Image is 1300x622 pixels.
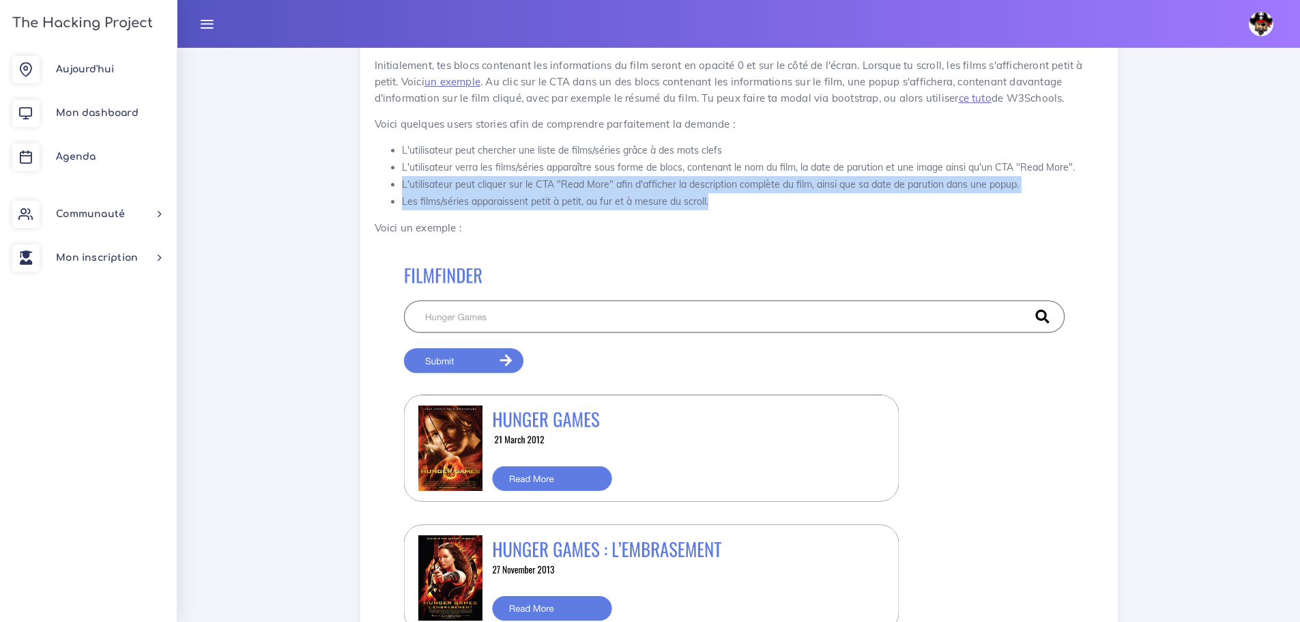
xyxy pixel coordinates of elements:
[56,108,139,118] span: Mon dashboard
[402,142,1103,159] li: L'utilisateur peut chercher une liste de films/séries grâce à des mots clefs
[375,57,1103,107] p: Initialement, tes blocs contenant les informations du film seront en opacité 0 et sur le côté de ...
[56,253,138,263] span: Mon inscription
[402,176,1103,193] li: L'utilisateur peut cliquer sur le CTA "Read More" afin d'afficher la description complète du film...
[375,220,1103,236] p: Voici un exemple :
[56,152,96,162] span: Agenda
[8,16,153,31] h3: The Hacking Project
[959,91,992,104] a: ce tuto
[424,75,480,88] a: un exemple
[56,209,125,219] span: Communauté
[56,64,114,74] span: Aujourd'hui
[402,193,1103,210] li: Les films/séries apparaissent petit à petit, au fur et à mesure du scroll.
[375,116,1103,132] p: Voici quelques users stories afin de comprendre parfaitement la demande :
[402,159,1103,176] li: L'utilisateur verra les films/séries apparaître sous forme de blocs, contenant le nom du film, la...
[1249,12,1273,36] img: avatar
